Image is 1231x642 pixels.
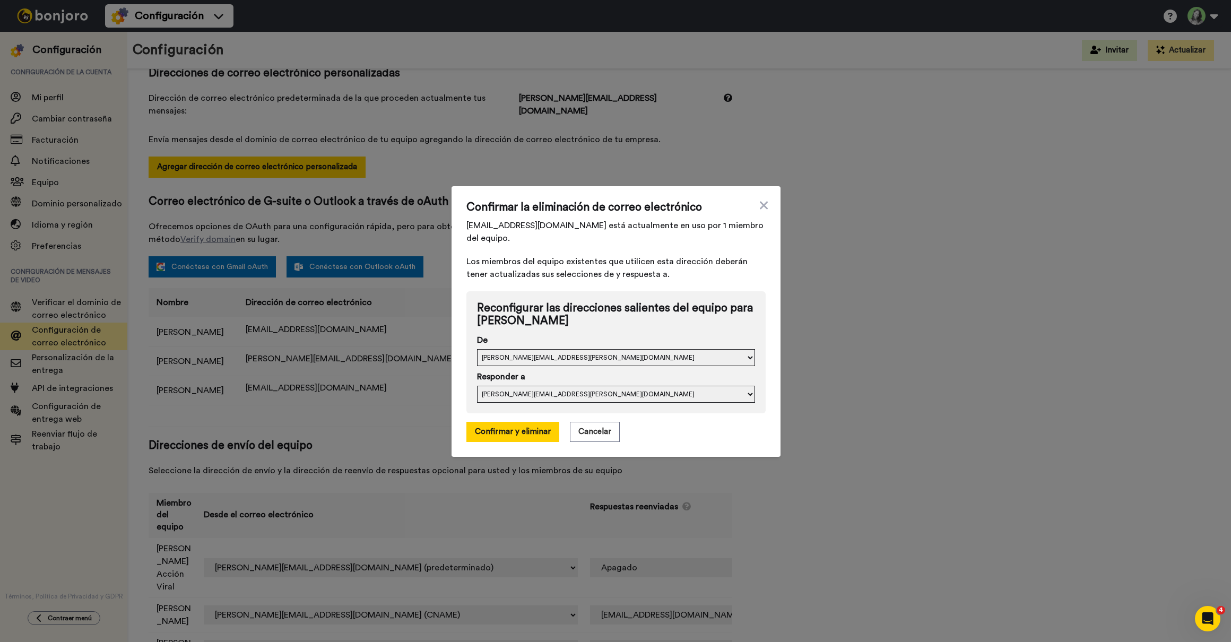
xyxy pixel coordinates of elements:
[1217,606,1225,614] span: 4
[466,201,766,214] span: Confirmar la eliminación de correo electrónico
[466,255,766,281] span: Los miembros del equipo existentes que utilicen esta dirección deberán tener actualizadas sus sel...
[477,334,755,346] label: De
[477,302,755,327] span: Reconfigurar las direcciones salientes del equipo para [PERSON_NAME]
[1195,606,1220,631] iframe: Intercom live chat
[477,370,755,383] label: Responder a
[570,422,620,442] button: Cancelar
[466,219,766,245] span: [EMAIL_ADDRESS][DOMAIN_NAME] está actualmente en uso por 1 miembro del equipo.
[466,422,559,442] button: Confirmar y eliminar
